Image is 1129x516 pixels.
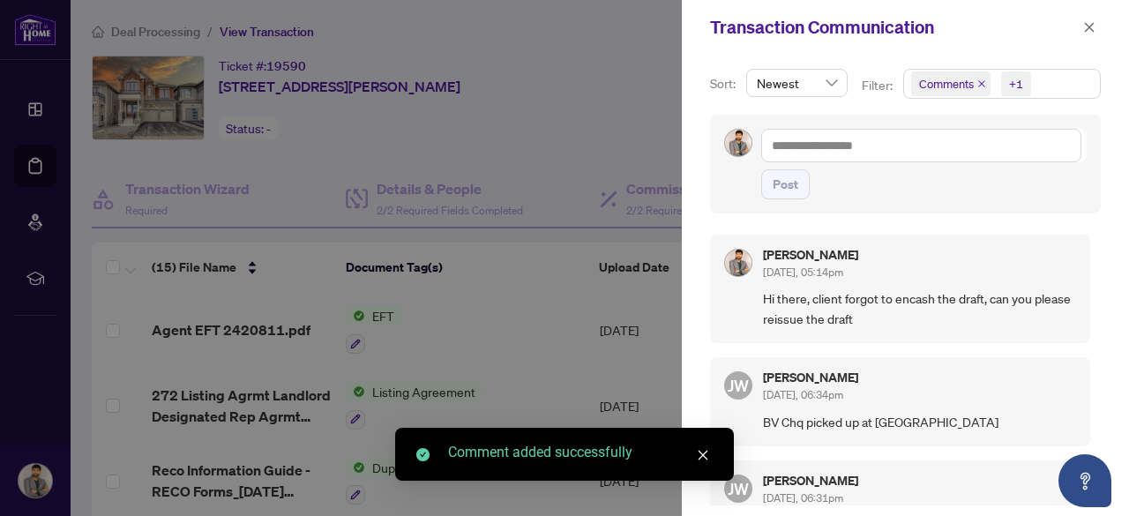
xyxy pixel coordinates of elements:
span: close [1083,21,1095,34]
a: Close [693,445,713,465]
img: Profile Icon [725,250,751,276]
span: JW [728,476,749,501]
img: Profile Icon [725,130,751,156]
span: close [697,449,709,461]
span: [DATE], 05:14pm [763,265,843,279]
span: BV Chq picked up at [GEOGRAPHIC_DATA] [763,412,1076,432]
button: Post [761,169,810,199]
span: close [977,79,986,88]
h5: [PERSON_NAME] [763,249,858,261]
h5: [PERSON_NAME] [763,371,858,384]
h5: [PERSON_NAME] [763,475,858,487]
span: Comments [911,71,991,96]
p: Filter: [862,76,895,95]
span: JW [728,373,749,398]
span: [DATE], 06:34pm [763,388,843,401]
span: [DATE], 06:31pm [763,491,843,505]
span: Comments [919,75,974,93]
span: Hi there, client forgot to encash the draft, can you please reissue the draft [763,288,1076,330]
span: check-circle [416,448,430,461]
button: Open asap [1058,454,1111,507]
span: Newest [757,70,837,96]
div: Comment added successfully [448,442,713,463]
p: Sort: [710,74,739,93]
div: +1 [1009,75,1023,93]
div: Transaction Communication [710,14,1078,41]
